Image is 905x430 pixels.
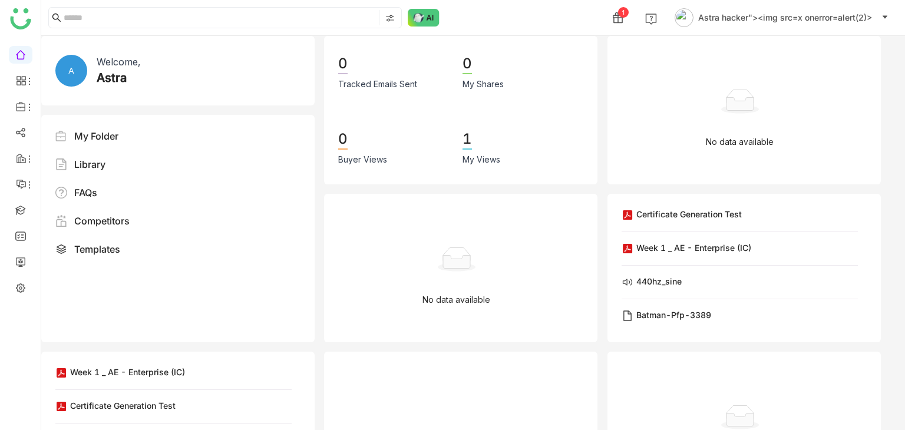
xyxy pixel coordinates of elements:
[338,153,387,166] div: Buyer Views
[74,129,118,143] div: My Folder
[636,242,751,254] div: Week 1 _ AE - Enterprise (IC)
[675,8,693,27] img: avatar
[97,69,127,87] div: Astra
[70,366,185,378] div: Week 1 _ AE - Enterprise (IC)
[55,55,87,87] div: A
[408,9,440,27] img: ask-buddy-normal.svg
[463,54,472,74] div: 0
[636,208,742,220] div: Certificate Generation Test
[618,7,629,18] div: 1
[74,242,120,256] div: Templates
[338,78,417,91] div: Tracked Emails Sent
[422,293,490,306] p: No data available
[338,54,348,74] div: 0
[706,135,774,148] p: No data available
[74,157,105,171] div: Library
[74,214,130,228] div: Competitors
[463,153,500,166] div: My Views
[698,11,872,24] span: Astra hacker"><img src=x onerror=alert(2)>
[463,78,504,91] div: My Shares
[97,55,140,69] div: Welcome,
[672,8,891,27] button: Astra hacker"><img src=x onerror=alert(2)>
[645,13,657,25] img: help.svg
[636,275,682,287] div: 440hz_sine
[636,309,711,321] div: batman-pfp-3389
[385,14,395,23] img: search-type.svg
[74,186,97,200] div: FAQs
[70,399,176,412] div: Certificate Generation Test
[10,8,31,29] img: logo
[463,130,472,150] div: 1
[338,130,348,150] div: 0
